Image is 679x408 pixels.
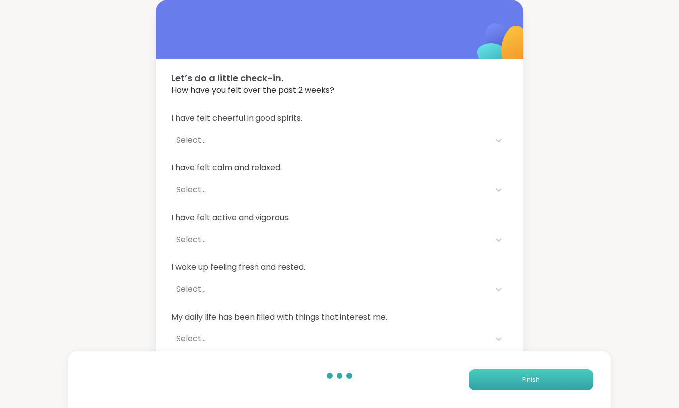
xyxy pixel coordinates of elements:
div: Select... [176,283,485,295]
span: My daily life has been filled with things that interest me. [171,311,508,323]
span: I have felt cheerful in good spirits. [171,112,508,124]
span: I have felt active and vigorous. [171,212,508,224]
div: Select... [176,184,485,196]
div: Select... [176,234,485,245]
span: I have felt calm and relaxed. [171,162,508,174]
span: How have you felt over the past 2 weeks? [171,84,508,96]
div: Select... [176,333,485,345]
span: Let’s do a little check-in. [171,71,508,84]
button: Finish [469,369,593,390]
span: Finish [522,375,540,384]
div: Select... [176,134,485,146]
span: I woke up feeling fresh and rested. [171,261,508,273]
